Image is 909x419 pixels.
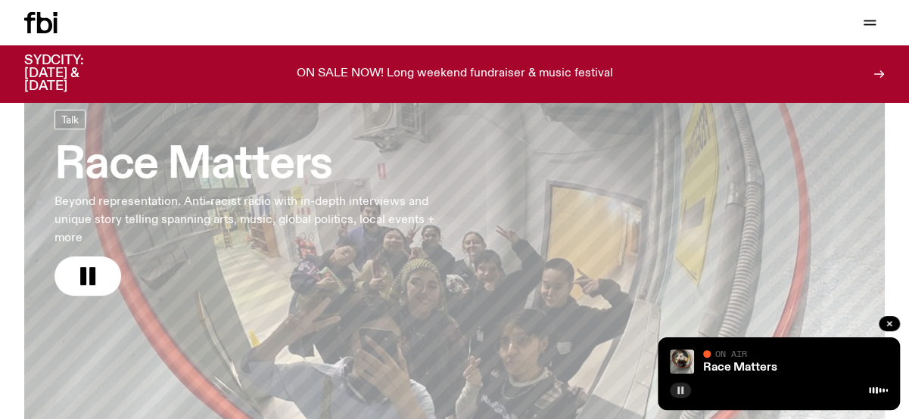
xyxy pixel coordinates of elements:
[24,54,121,93] h3: SYDCITY: [DATE] & [DATE]
[54,144,442,187] h3: Race Matters
[715,349,747,358] span: On Air
[54,193,442,247] p: Beyond representation. Anti-racist radio with in-depth interviews and unique story telling spanni...
[54,110,442,296] a: Race MattersBeyond representation. Anti-racist radio with in-depth interviews and unique story te...
[61,114,79,126] span: Talk
[54,110,86,129] a: Talk
[297,67,613,81] p: ON SALE NOW! Long weekend fundraiser & music festival
[703,362,777,374] a: Race Matters
[670,349,694,374] img: A photo of the Race Matters team taken in a rear view or "blindside" mirror. A bunch of people of...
